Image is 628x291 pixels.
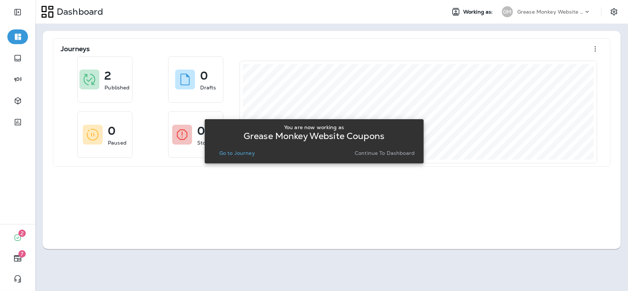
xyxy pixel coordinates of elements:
span: Working as: [463,9,494,15]
button: 2 [7,230,28,245]
p: 0 [197,127,205,135]
p: Go to Journey [219,150,255,156]
p: 2 [104,72,111,79]
p: Grease Monkey Website Coupons [244,133,384,139]
button: Expand Sidebar [7,5,28,19]
span: 7 [18,250,26,258]
p: You are now working as [284,124,344,130]
p: Stopped [197,139,219,146]
p: Published [104,84,129,91]
p: 0 [108,127,116,135]
p: Paused [108,139,127,146]
p: Journeys [61,45,90,53]
span: 2 [18,230,26,237]
div: GM [502,6,513,17]
button: Go to Journey [216,148,258,158]
p: Continue to Dashboard [355,150,415,156]
p: Grease Monkey Website Coupons [517,9,583,15]
p: 0 [200,72,208,79]
button: Continue to Dashboard [352,148,418,158]
button: 7 [7,251,28,266]
button: Settings [607,5,621,18]
p: Drafts [200,84,216,91]
p: Dashboard [54,6,103,17]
